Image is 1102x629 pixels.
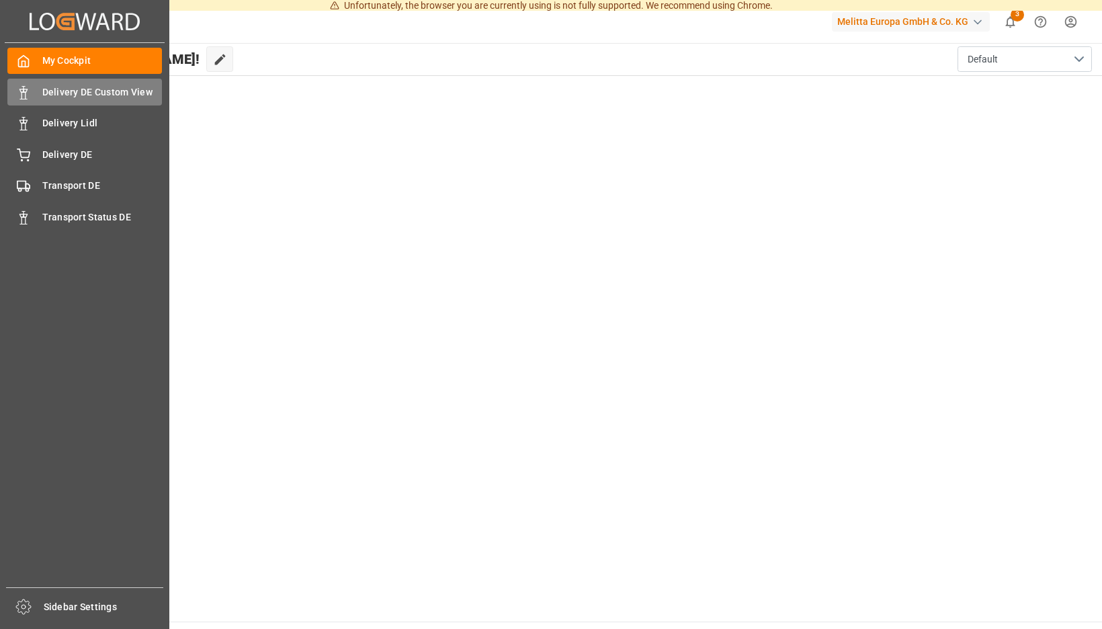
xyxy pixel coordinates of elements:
[1011,8,1024,22] span: 3
[7,110,162,136] a: Delivery Lidl
[7,204,162,230] a: Transport Status DE
[42,116,163,130] span: Delivery Lidl
[42,179,163,193] span: Transport DE
[7,48,162,74] a: My Cockpit
[42,148,163,162] span: Delivery DE
[42,54,163,68] span: My Cockpit
[968,52,998,67] span: Default
[44,600,164,614] span: Sidebar Settings
[995,7,1025,37] button: show 3 new notifications
[7,173,162,199] a: Transport DE
[42,210,163,224] span: Transport Status DE
[1025,7,1056,37] button: Help Center
[832,9,995,34] button: Melitta Europa GmbH & Co. KG
[42,85,163,99] span: Delivery DE Custom View
[7,79,162,105] a: Delivery DE Custom View
[7,141,162,167] a: Delivery DE
[958,46,1092,72] button: open menu
[832,12,990,32] div: Melitta Europa GmbH & Co. KG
